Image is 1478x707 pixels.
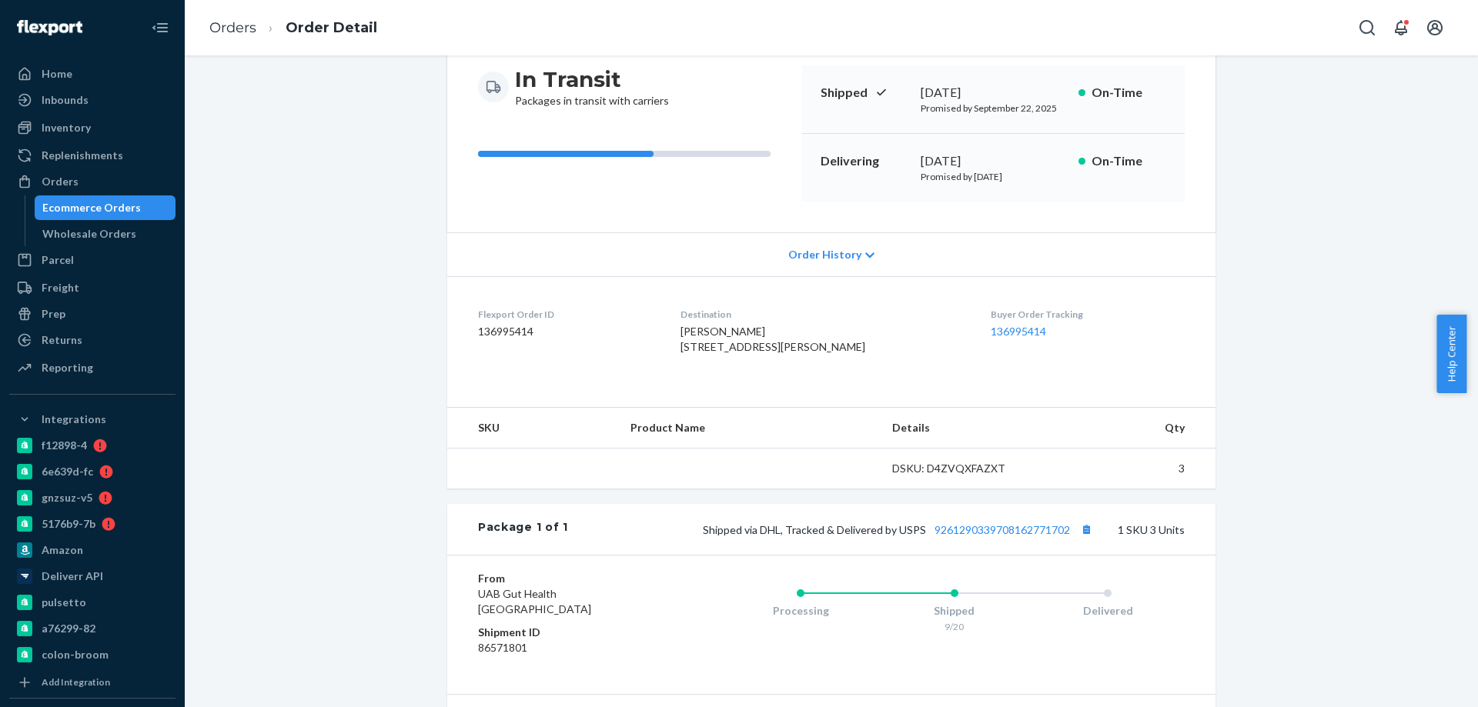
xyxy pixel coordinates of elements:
img: Flexport logo [17,20,82,35]
div: Amazon [42,542,83,558]
span: UAB Gut Health [GEOGRAPHIC_DATA] [478,587,591,615]
div: Orders [42,174,79,189]
div: DSKU: D4ZVQXFAZXT [892,461,1037,476]
div: 1 SKU 3 Units [568,519,1185,539]
div: f12898-4 [42,438,87,453]
button: Copy tracking number [1076,519,1096,539]
p: Promised by [DATE] [921,170,1066,183]
div: a76299-82 [42,621,95,636]
div: Returns [42,332,82,348]
div: pulsetto [42,595,86,610]
div: Freight [42,280,79,295]
th: SKU [447,408,618,449]
dd: 86571801 [478,640,662,655]
a: 6e639d-fc [9,459,176,484]
div: Add Integration [42,675,110,689]
div: Package 1 of 1 [478,519,568,539]
th: Qty [1049,408,1216,449]
p: Delivering [821,152,908,170]
a: Orders [209,19,256,36]
div: Wholesale Orders [42,226,136,242]
p: Shipped [821,84,908,102]
button: Close Navigation [145,12,176,43]
button: Open notifications [1386,12,1416,43]
span: Order History [788,247,861,262]
a: Inventory [9,115,176,140]
div: Prep [42,306,65,322]
div: Shipped [878,603,1032,619]
a: 5176b9-7b [9,512,176,536]
div: Ecommerce Orders [42,200,141,215]
a: Prep [9,302,176,326]
a: gnzsuz-v5 [9,485,176,510]
p: Promised by September 22, 2025 [921,102,1066,115]
div: [DATE] [921,152,1066,170]
dt: Shipment ID [478,625,662,640]
div: Parcel [42,252,74,268]
button: Integrations [9,407,176,432]
div: [DATE] [921,84,1066,102]
div: Inventory [42,120,91,135]
button: Open account menu [1419,12,1450,43]
div: 5176b9-7b [42,516,95,532]
a: Amazon [9,538,176,562]
h3: In Transit [515,65,669,93]
a: Home [9,62,176,86]
p: On-Time [1092,152,1166,170]
div: Delivered [1031,603,1185,619]
a: f12898-4 [9,433,176,458]
td: 3 [1049,449,1216,489]
a: Wholesale Orders [35,222,176,246]
span: [PERSON_NAME] [STREET_ADDRESS][PERSON_NAME] [680,325,865,353]
dt: Buyer Order Tracking [991,308,1185,321]
div: Packages in transit with carriers [515,65,669,108]
th: Product Name [618,408,880,449]
a: a76299-82 [9,616,176,641]
a: Deliverr API [9,564,176,589]
a: Parcel [9,248,176,272]
dd: 136995414 [478,324,656,339]
ol: breadcrumbs [197,5,390,51]
a: Ecommerce Orders [35,195,176,220]
div: colon-broom [42,647,109,662]
span: Shipped via DHL, Tracked & Delivered by USPS [703,523,1096,536]
div: Home [42,66,72,82]
a: Add Integration [9,673,176,692]
a: 9261290339708162771702 [935,523,1070,536]
div: 9/20 [878,620,1032,633]
div: Inbounds [42,92,89,108]
a: Reporting [9,355,176,380]
div: Processing [724,603,878,619]
a: 136995414 [991,325,1046,338]
dt: Destination [680,308,967,321]
dt: From [478,571,662,586]
a: Inbounds [9,88,176,112]
div: gnzsuz-v5 [42,490,92,505]
a: pulsetto [9,590,176,615]
a: Orders [9,169,176,194]
div: Integrations [42,412,106,427]
p: On-Time [1092,84,1166,102]
a: Returns [9,328,176,352]
a: Order Detail [286,19,377,36]
a: colon-broom [9,642,176,667]
div: Deliverr API [42,569,103,584]
div: Replenishments [42,148,123,163]
button: Open Search Box [1352,12,1383,43]
th: Details [880,408,1049,449]
dt: Flexport Order ID [478,308,656,321]
button: Help Center [1436,315,1466,393]
a: Replenishments [9,143,176,168]
a: Freight [9,275,176,300]
div: 6e639d-fc [42,464,93,479]
div: Reporting [42,360,93,375]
